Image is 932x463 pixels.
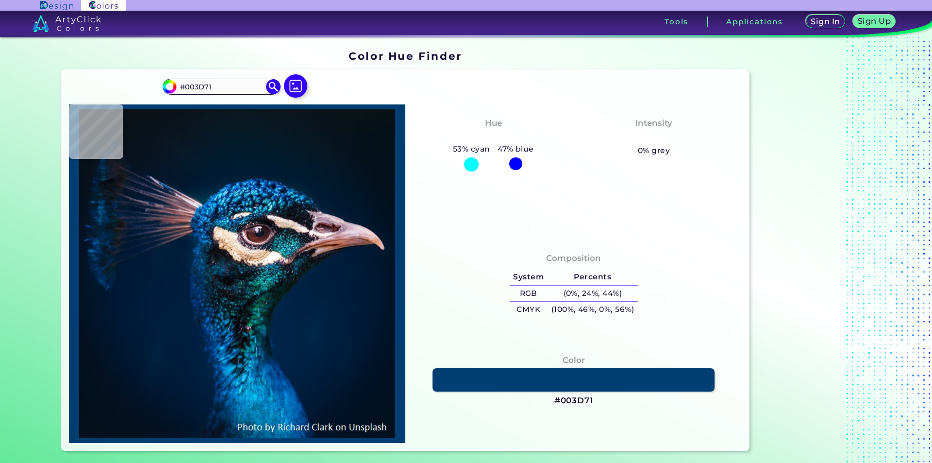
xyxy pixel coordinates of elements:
img: icon picture [284,74,307,98]
h4: Hue [485,116,502,130]
h5: System [510,269,548,285]
a: Sign Up [855,16,893,28]
h3: Vibrant [633,132,675,143]
h5: Percents [548,269,638,285]
h5: (100%, 46%, 0%, 56%) [548,302,638,318]
h4: Composition [546,251,601,265]
h3: Cyan-Blue [466,132,521,143]
h5: (0%, 24%, 44%) [548,286,638,302]
h5: Sign Up [859,17,889,25]
img: img_pavlin.jpg [74,109,400,438]
h4: Color [563,353,585,367]
h5: CMYK [510,302,548,318]
h5: 0% grey [638,144,670,157]
h5: RGB [510,286,548,302]
input: type color.. [176,80,266,93]
h3: #003D71 [554,395,593,407]
img: logo_artyclick_colors_white.svg [33,15,101,32]
h5: Sign In [812,18,839,25]
h3: Applications [726,18,783,25]
h1: Color Hue Finder [349,49,462,63]
h4: Intensity [635,116,672,130]
a: Sign In [807,16,843,28]
h5: 53% cyan [449,143,494,155]
img: icon search [266,79,281,94]
h3: Tools [665,18,688,25]
img: ArtyClick Design logo [40,1,73,10]
h5: 47% blue [494,143,537,155]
